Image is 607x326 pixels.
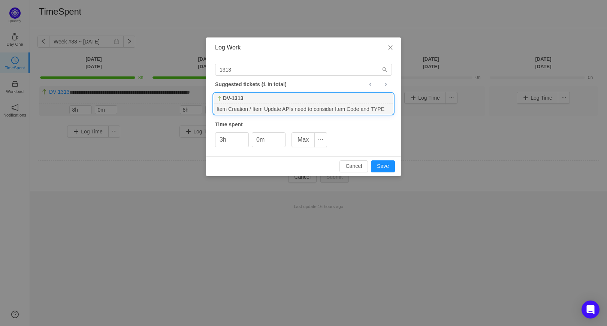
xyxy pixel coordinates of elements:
input: Search [215,64,392,76]
div: Log Work [215,43,392,52]
button: icon: ellipsis [314,132,327,147]
div: Suggested tickets (1 in total) [215,79,392,89]
div: Item Creation / Item Update APIs need to consider Item Code and TYPE [214,104,393,114]
button: Save [371,160,395,172]
div: Open Intercom Messenger [582,301,600,319]
button: Close [380,37,401,58]
i: icon: search [382,67,387,72]
b: DV-1313 [223,94,243,102]
img: 10310 [217,96,222,101]
div: Time spent [215,121,392,129]
i: icon: close [387,45,393,51]
button: Cancel [339,160,368,172]
button: Max [292,132,315,147]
